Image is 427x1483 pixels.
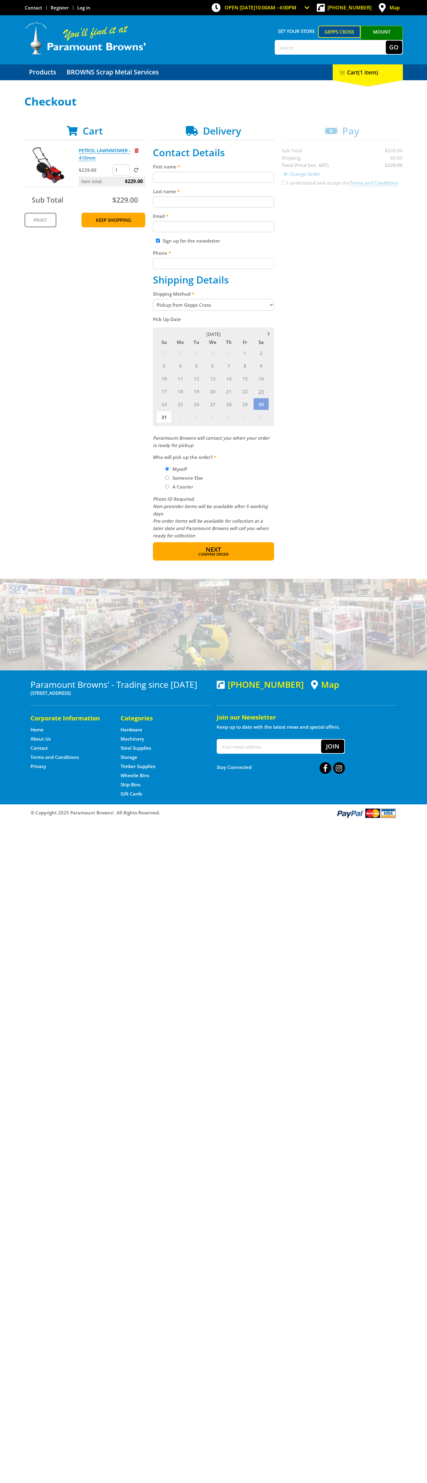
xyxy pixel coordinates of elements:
[358,69,378,76] span: (1 item)
[156,385,172,397] span: 17
[237,411,253,423] span: 5
[79,166,111,174] p: $229.00
[360,26,403,49] a: Mount [PERSON_NAME]
[221,347,237,359] span: 31
[165,476,169,480] input: Please select who will pick up the order.
[172,398,188,410] span: 25
[255,4,296,11] span: 10:00am - 4:00pm
[221,411,237,423] span: 4
[165,485,169,489] input: Please select who will pick up the order.
[121,763,155,770] a: Go to the Timber Supplies page
[206,545,221,554] span: Next
[77,5,90,11] a: Log in
[205,398,220,410] span: 27
[189,372,204,384] span: 12
[221,359,237,372] span: 7
[81,213,145,227] a: Keep Shopping
[156,398,172,410] span: 24
[51,5,69,11] a: Go to the registration page
[172,347,188,359] span: 28
[165,467,169,471] input: Please select who will pick up the order.
[31,714,108,723] h5: Corporate Information
[203,124,241,137] span: Delivery
[225,4,296,11] span: OPEN [DATE]
[31,736,51,742] a: Go to the About Us page
[217,680,304,689] div: [PHONE_NUMBER]
[217,713,397,722] h5: Join our Newsletter
[153,258,274,269] input: Please enter your telephone number.
[189,347,204,359] span: 29
[333,64,403,80] div: Cart
[170,482,195,492] label: A Courier
[253,372,269,384] span: 16
[221,398,237,410] span: 28
[121,772,149,779] a: Go to the Wheelie Bins page
[170,464,189,474] label: Myself
[121,754,137,760] a: Go to the Storage page
[32,195,63,205] span: Sub Total
[31,763,46,770] a: Go to the Privacy page
[62,64,163,80] a: Go to the BROWNS Scrap Metal Services page
[163,238,220,244] label: Sign up for the newsletter
[153,147,274,158] h2: Contact Details
[311,680,339,690] a: View a map of Gepps Cross location
[221,338,237,346] span: Th
[172,359,188,372] span: 4
[153,316,274,323] label: Pick Up Date
[205,359,220,372] span: 6
[172,338,188,346] span: Mo
[153,453,274,461] label: Who will pick up the order?
[253,411,269,423] span: 6
[31,727,44,733] a: Go to the Home page
[153,221,274,232] input: Please enter your email address.
[275,41,386,54] input: Search
[24,21,147,55] img: Paramount Browns'
[153,496,269,539] em: Photo ID Required. Non-preorder items will be available after 5 working days Pre-order items will...
[386,41,402,54] button: Go
[170,473,205,483] label: Someone Else
[221,385,237,397] span: 21
[30,147,67,183] img: PETROL LAWNMOWER - 410mm
[121,714,198,723] h5: Categories
[206,331,221,337] span: [DATE]
[189,359,204,372] span: 5
[205,385,220,397] span: 20
[121,736,144,742] a: Go to the Machinery page
[153,163,274,170] label: First name
[318,26,360,38] a: Gepps Cross
[221,372,237,384] span: 14
[153,542,274,561] button: Next Confirm order
[24,96,403,108] h1: Checkout
[121,745,151,751] a: Go to the Steel Supplies page
[121,727,142,733] a: Go to the Hardware page
[153,188,274,195] label: Last name
[253,347,269,359] span: 2
[24,807,403,819] div: ® Copyright 2025 Paramount Browns'. All Rights Reserved.
[172,411,188,423] span: 1
[153,197,274,207] input: Please enter your last name.
[321,740,344,753] button: Join
[253,385,269,397] span: 23
[156,347,172,359] span: 27
[172,372,188,384] span: 11
[121,791,142,797] a: Go to the Gift Cards page
[217,740,321,753] input: Your email address
[237,385,253,397] span: 22
[237,338,253,346] span: Fr
[217,723,397,731] p: Keep up to date with the latest news and special offers.
[24,213,56,227] a: Print
[205,372,220,384] span: 13
[189,385,204,397] span: 19
[217,760,345,774] div: Stay Connected
[237,372,253,384] span: 15
[153,290,274,298] label: Shipping Method
[25,5,42,11] a: Go to the Contact page
[153,435,270,448] em: Paramount Browns will contact you when your order is ready for pickup
[237,347,253,359] span: 1
[253,338,269,346] span: Sa
[125,177,143,186] span: $229.00
[153,212,274,220] label: Email
[156,411,172,423] span: 31
[153,299,274,311] select: Please select a shipping method.
[79,147,131,161] a: PETROL LAWNMOWER - 410mm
